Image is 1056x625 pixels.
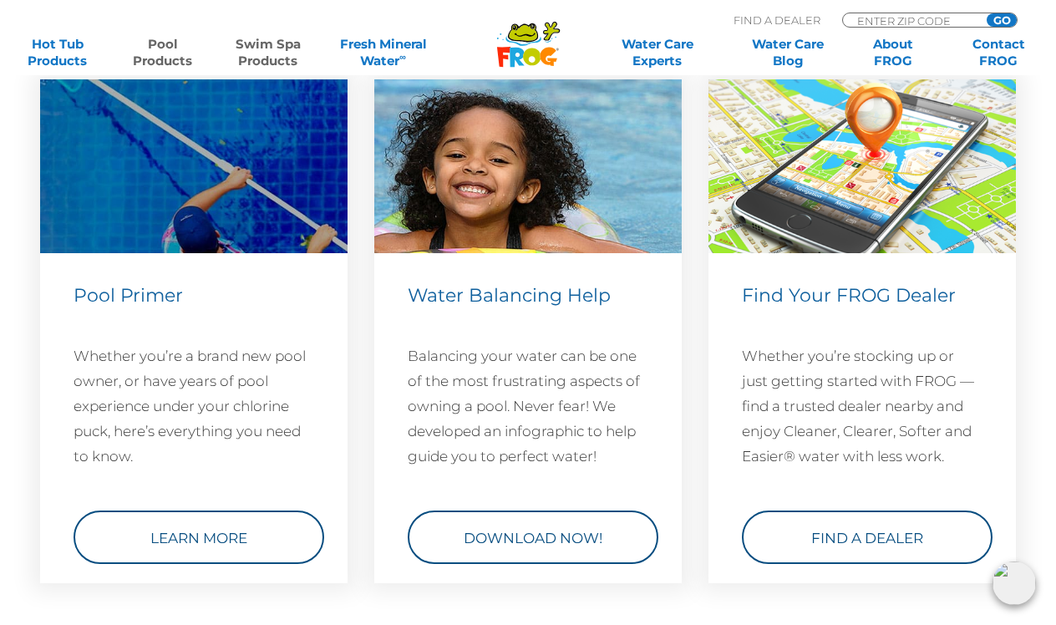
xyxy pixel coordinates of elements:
a: Find a Dealer [742,511,993,564]
a: Hot TubProducts [17,36,99,69]
a: Water CareBlog [747,36,829,69]
p: Whether you’re stocking up or just getting started with FROG — find a trusted dealer nearby and e... [742,343,982,469]
a: ContactFROG [957,36,1039,69]
input: GO [987,13,1017,27]
a: AboutFROG [852,36,934,69]
input: Zip Code Form [855,13,968,28]
img: openIcon [993,561,1036,605]
span: Find Your FROG Dealer [742,284,956,307]
a: Fresh MineralWater∞ [333,36,434,69]
sup: ∞ [399,51,406,63]
img: Find a Dealer Image (546 x 310 px) [708,79,1016,254]
a: Learn More [74,511,324,564]
a: Swim SpaProducts [227,36,309,69]
p: Balancing your water can be one of the most frustrating aspects of owning a pool. Never fear! We ... [408,343,648,469]
span: Pool Primer [74,284,183,307]
p: Whether you’re a brand new pool owner, or have years of pool experience under your chlorine puck,... [74,343,314,469]
a: PoolProducts [122,36,204,69]
span: Water Balancing Help [408,284,611,307]
img: hp-featured-image-1 [40,79,348,254]
p: Find A Dealer [734,13,820,28]
a: Download Now! [408,511,658,564]
img: hp-featured-image-2 [374,79,682,254]
a: Water CareExperts [591,36,723,69]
